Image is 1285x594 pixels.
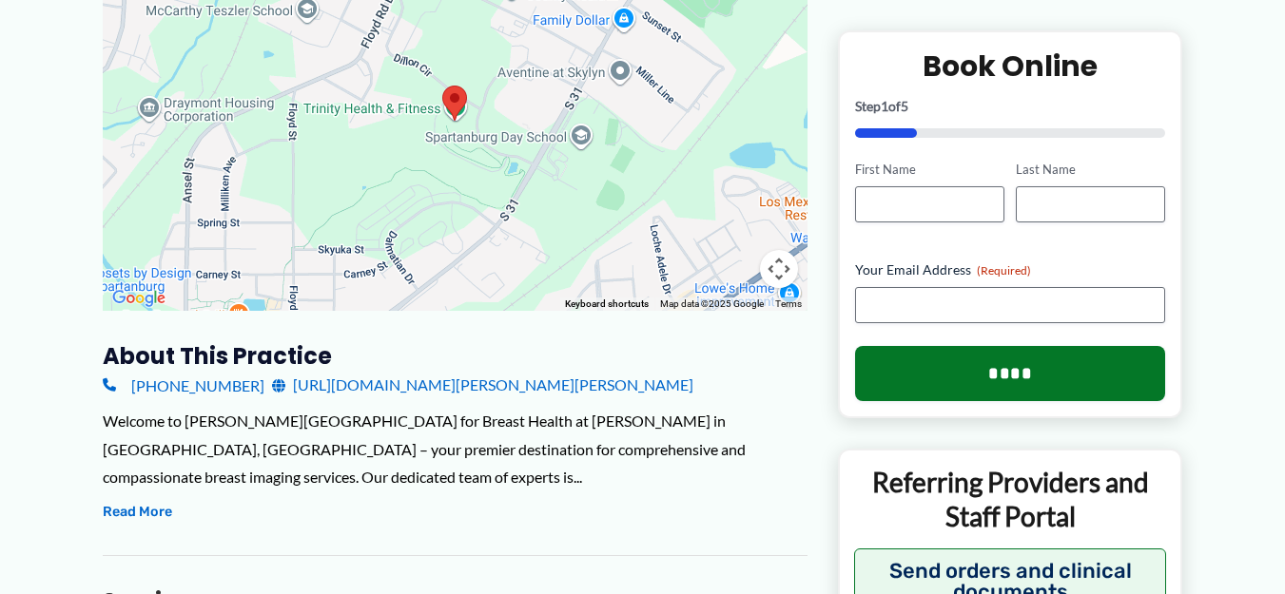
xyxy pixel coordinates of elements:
[854,465,1167,534] p: Referring Providers and Staff Portal
[272,371,693,399] a: [URL][DOMAIN_NAME][PERSON_NAME][PERSON_NAME]
[103,407,808,491] div: Welcome to [PERSON_NAME][GEOGRAPHIC_DATA] for Breast Health at [PERSON_NAME] in [GEOGRAPHIC_DATA]...
[760,250,798,288] button: Map camera controls
[660,298,764,309] span: Map data ©2025 Google
[855,100,1166,113] p: Step of
[107,286,170,311] img: Google
[855,260,1166,279] label: Your Email Address
[881,98,888,114] span: 1
[855,161,1004,179] label: First Name
[1016,161,1165,179] label: Last Name
[103,371,264,399] a: [PHONE_NUMBER]
[565,297,649,311] button: Keyboard shortcuts
[107,286,170,311] a: Open this area in Google Maps (opens a new window)
[103,501,172,524] button: Read More
[977,263,1031,278] span: (Required)
[775,298,802,309] a: Terms (opens in new tab)
[855,48,1166,85] h2: Book Online
[901,98,908,114] span: 5
[103,341,808,371] h3: About this practice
